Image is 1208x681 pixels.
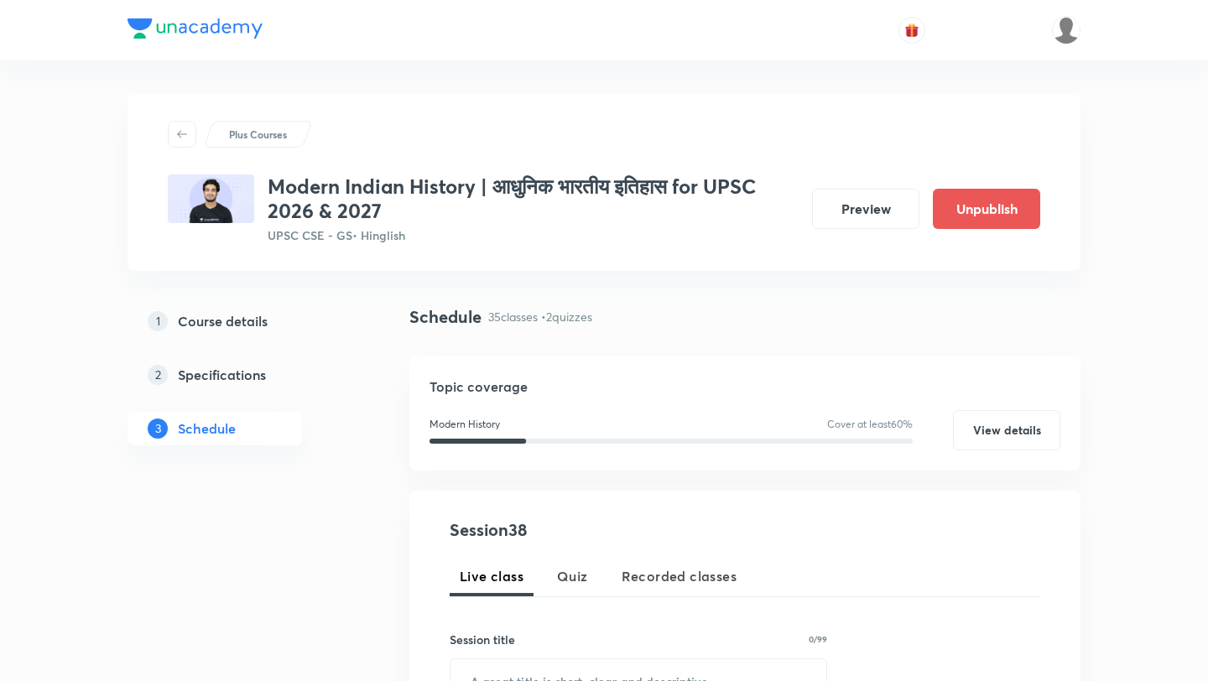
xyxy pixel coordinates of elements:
p: 2 [148,365,168,385]
h4: Session 38 [450,517,756,543]
button: Unpublish [933,189,1040,229]
p: Plus Courses [229,127,287,142]
h5: Course details [178,311,268,331]
p: Modern History [430,417,500,432]
h4: Schedule [409,304,482,330]
h5: Schedule [178,418,236,439]
a: 2Specifications [128,358,356,392]
a: Company Logo [128,18,263,43]
p: Cover at least 60 % [827,417,913,432]
p: 1 [148,311,168,331]
a: 1Course details [128,304,356,338]
p: • 2 quizzes [541,308,592,325]
p: 3 [148,418,168,439]
span: Quiz [557,566,588,586]
p: 35 classes [488,308,538,325]
h5: Specifications [178,365,266,385]
button: avatar [898,17,925,44]
img: Company Logo [128,18,263,39]
img: Ajit [1052,16,1080,44]
span: Live class [460,566,523,586]
p: UPSC CSE - GS • Hinglish [268,226,799,244]
h6: Session title [450,631,515,648]
img: 19E03857-3385-4008-B9C9-5041D09E7A5E_plus.png [168,174,254,223]
span: Recorded classes [622,566,737,586]
button: Preview [812,189,919,229]
h3: Modern Indian History | आधुनिक भारतीय इतिहास for UPSC 2026 & 2027 [268,174,799,223]
p: 0/99 [809,635,827,643]
h5: Topic coverage [430,377,1060,397]
img: avatar [904,23,919,38]
button: View details [953,410,1060,450]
